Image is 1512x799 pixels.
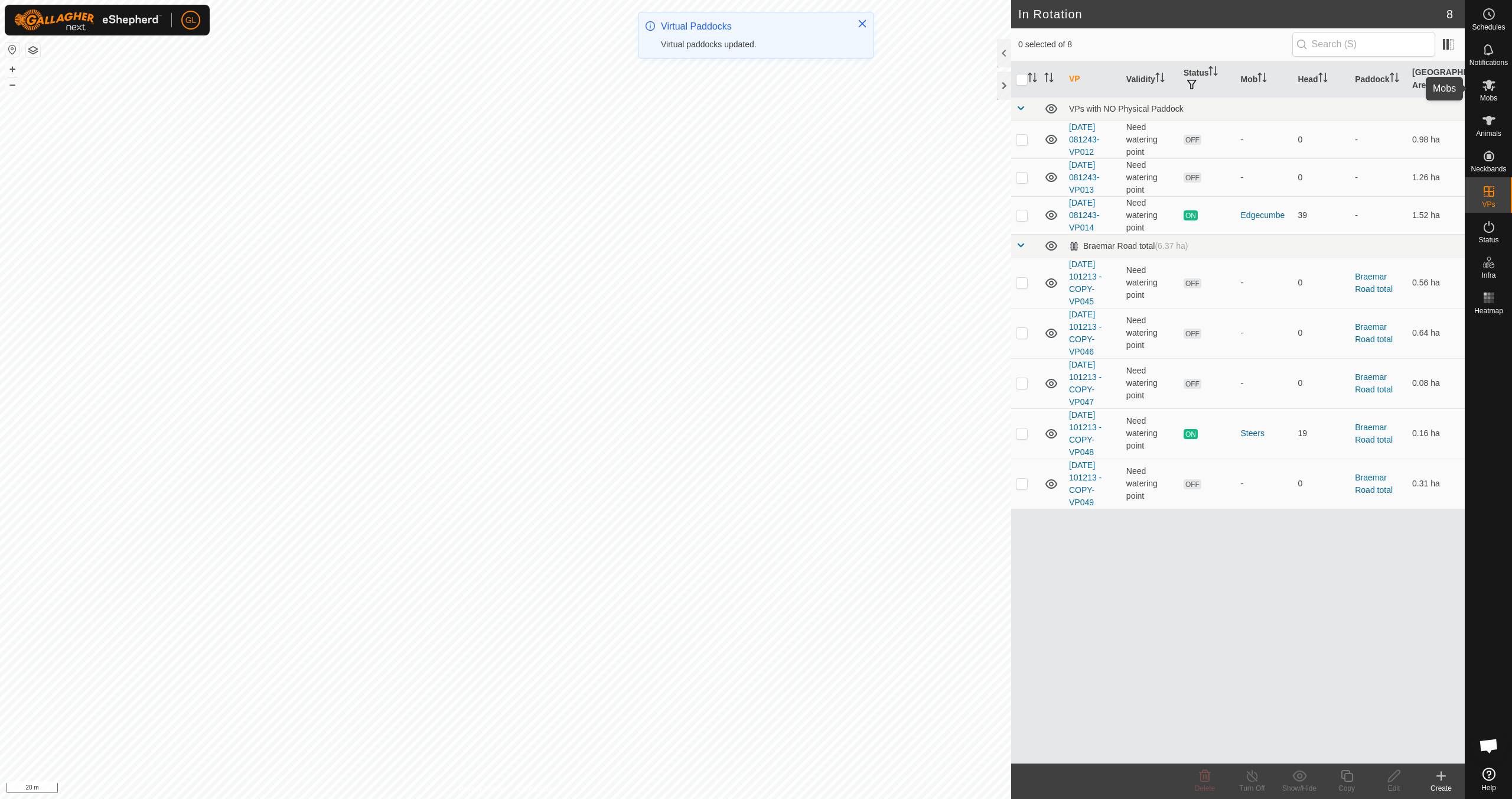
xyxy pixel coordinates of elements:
span: 8 [1446,5,1453,23]
a: [DATE] 101213 - COPY-VP047 [1069,360,1102,407]
div: Edgecumbe [1241,209,1289,222]
div: - [1241,377,1289,389]
th: Status [1179,61,1236,98]
span: Status [1478,236,1498,243]
td: Need watering point [1122,196,1179,234]
span: Neckbands [1471,165,1506,173]
span: OFF [1184,135,1201,145]
a: Braemar Road total [1355,423,1393,444]
p-sorticon: Activate to sort [1155,74,1165,84]
a: Braemar Road total [1355,272,1393,294]
span: Infra [1481,272,1495,279]
a: [DATE] 081243-VP014 [1069,198,1099,232]
p-sorticon: Activate to sort [1430,80,1440,90]
p-sorticon: Activate to sort [1257,74,1267,84]
td: 0.98 ha [1407,121,1465,158]
td: Need watering point [1122,121,1179,158]
td: 0 [1293,258,1350,308]
a: [DATE] 101213 - COPY-VP048 [1069,410,1102,457]
td: Need watering point [1122,158,1179,196]
span: Mobs [1480,95,1497,102]
span: ON [1184,429,1198,439]
td: 39 [1293,196,1350,234]
p-sorticon: Activate to sort [1390,74,1399,84]
span: ON [1184,210,1198,220]
td: - [1350,121,1407,158]
td: Need watering point [1122,308,1179,358]
th: VP [1064,61,1122,98]
td: Need watering point [1122,459,1179,509]
span: OFF [1184,173,1201,183]
button: Reset Map [5,43,19,57]
span: OFF [1184,329,1201,339]
a: [DATE] 101213 - COPY-VP046 [1069,310,1102,356]
div: Virtual Paddocks [661,20,845,34]
div: - [1241,478,1289,490]
div: - [1241,171,1289,184]
span: OFF [1184,278,1201,288]
td: 19 [1293,408,1350,459]
div: Copy [1323,783,1370,794]
a: Contact Us [517,784,552,794]
div: Show/Hide [1276,783,1323,794]
td: 0 [1293,358,1350,408]
p-sorticon: Activate to sort [1028,74,1037,84]
span: Heatmap [1474,307,1503,314]
a: [DATE] 081243-VP013 [1069,160,1099,194]
h2: In Rotation [1018,7,1446,21]
td: 1.52 ha [1407,196,1465,234]
a: Braemar Road total [1355,473,1393,495]
a: Braemar Road total [1355,372,1393,394]
div: Braemar Road total [1069,241,1188,251]
span: GL [185,14,197,27]
td: Need watering point [1122,358,1179,408]
div: Create [1417,783,1465,794]
div: Virtual paddocks updated. [661,38,845,51]
div: Steers [1241,427,1289,440]
span: OFF [1184,479,1201,489]
div: - [1241,134,1289,146]
td: - [1350,158,1407,196]
a: Privacy Policy [459,784,503,794]
td: 0.31 ha [1407,459,1465,509]
button: – [5,77,19,92]
td: 0.16 ha [1407,408,1465,459]
p-sorticon: Activate to sort [1208,68,1218,77]
div: - [1241,277,1289,289]
span: Schedules [1472,24,1505,31]
div: Edit [1370,783,1417,794]
a: [DATE] 101213 - COPY-VP049 [1069,460,1102,507]
span: Delete [1195,784,1216,792]
th: Head [1293,61,1350,98]
div: Open chat [1471,728,1507,764]
td: Need watering point [1122,408,1179,459]
input: Search (S) [1292,32,1435,57]
span: Animals [1476,130,1501,137]
a: [DATE] 081243-VP012 [1069,122,1099,157]
td: 1.26 ha [1407,158,1465,196]
span: Notifications [1469,59,1508,66]
span: (6.37 ha) [1155,241,1188,251]
td: 0 [1293,158,1350,196]
div: Turn Off [1228,783,1276,794]
span: Help [1481,784,1496,791]
p-sorticon: Activate to sort [1044,74,1054,84]
a: Braemar Road total [1355,322,1393,344]
td: 0 [1293,308,1350,358]
td: - [1350,196,1407,234]
button: Map Layers [26,43,40,57]
button: + [5,62,19,76]
span: 0 selected of 8 [1018,38,1292,51]
td: Need watering point [1122,258,1179,308]
span: VPs [1482,201,1495,208]
div: - [1241,327,1289,339]
a: [DATE] 101213 - COPY-VP045 [1069,259,1102,306]
img: Gallagher Logo [14,9,162,31]
td: 0 [1293,459,1350,509]
div: VPs with NO Physical Paddock [1069,104,1460,113]
button: Close [854,15,871,32]
p-sorticon: Activate to sort [1318,74,1328,84]
td: 0.64 ha [1407,308,1465,358]
span: OFF [1184,379,1201,389]
td: 0.08 ha [1407,358,1465,408]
